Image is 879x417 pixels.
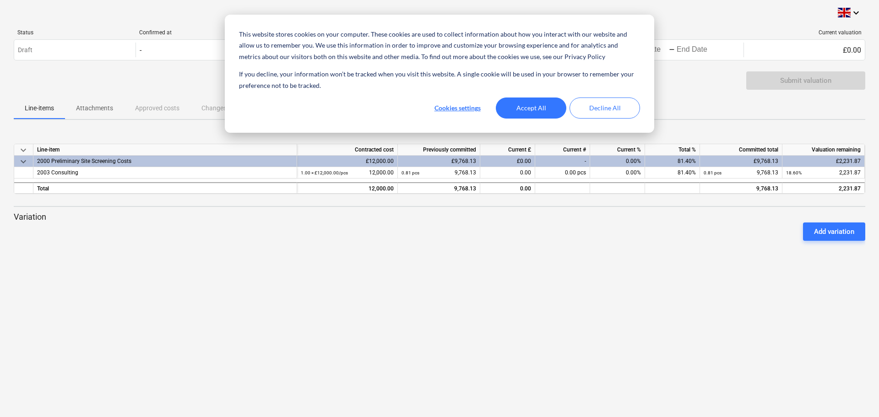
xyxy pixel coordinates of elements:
[33,144,297,156] div: Line-item
[535,156,590,167] div: -
[496,97,566,119] button: Accept All
[301,183,394,195] div: 12,000.00
[786,170,802,175] small: 18.60%
[297,144,398,156] div: Contracted cost
[139,29,254,36] div: Confirmed at
[782,144,865,156] div: Valuation remaining
[786,167,861,179] div: 2,231.87
[480,144,535,156] div: Current £
[301,167,394,179] div: 12,000.00
[422,97,493,119] button: Cookies settings
[297,156,398,167] div: £12,000.00
[743,43,865,57] div: £0.00
[590,156,645,167] div: 0.00%
[402,167,476,179] div: 9,768.13
[76,103,113,113] p: Attachments
[301,170,348,175] small: 1.00 × £12,000.00 / pcs
[18,156,29,167] span: keyboard_arrow_down
[239,69,640,91] p: If you decline, your information won’t be tracked when you visit this website. A single cookie wi...
[570,97,640,119] button: Decline All
[700,156,782,167] div: £9,768.13
[590,167,645,179] div: 0.00%
[675,43,718,56] input: End Date
[25,103,54,113] p: Line-items
[645,167,700,179] div: 81.40%
[18,145,29,156] span: keyboard_arrow_down
[225,15,654,133] div: Cookie banner
[786,183,861,195] div: 2,231.87
[37,167,293,179] div: 2003 Consulting
[626,29,740,36] div: Date
[14,211,865,222] p: Variation
[140,46,141,54] div: -
[803,222,865,241] button: Add variation
[851,7,862,18] i: keyboard_arrow_down
[239,29,640,63] p: This website stores cookies on your computer. These cookies are used to collect information about...
[402,183,476,195] div: 9,768.13
[814,226,854,238] div: Add variation
[782,156,865,167] div: £2,231.87
[535,144,590,156] div: Current #
[590,144,645,156] div: Current %
[17,29,132,36] div: Status
[535,167,590,179] div: 0.00 pcs
[33,182,297,194] div: Total
[700,182,782,194] div: 9,768.13
[700,144,782,156] div: Committed total
[480,167,535,179] div: 0.00
[704,167,778,179] div: 9,768.13
[18,45,33,55] p: Draft
[645,144,700,156] div: Total %
[669,47,675,53] div: -
[37,156,293,167] div: 2000 Preliminary Site Screening Costs
[398,156,480,167] div: £9,768.13
[480,182,535,194] div: 0.00
[747,29,862,36] div: Current valuation
[645,156,700,167] div: 81.40%
[704,170,722,175] small: 0.81 pcs
[398,144,480,156] div: Previously committed
[402,170,419,175] small: 0.81 pcs
[480,156,535,167] div: £0.00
